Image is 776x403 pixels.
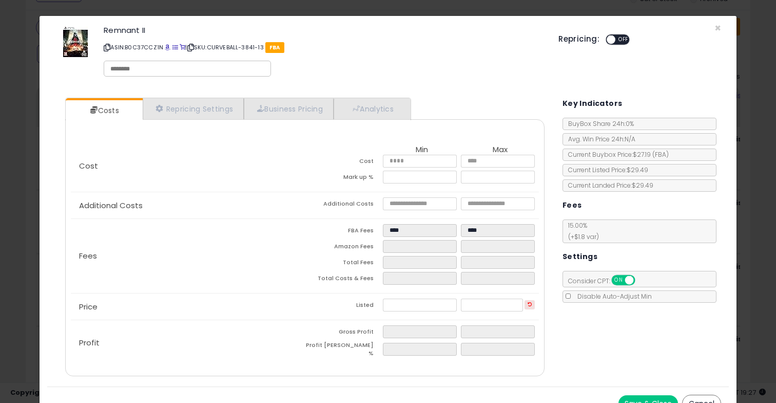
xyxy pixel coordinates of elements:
td: Total Fees [305,256,383,272]
h5: Fees [562,199,582,212]
p: Price [71,303,305,311]
h3: Remnant II [104,26,543,34]
h5: Repricing: [558,35,599,43]
span: $27.19 [633,150,669,159]
p: Fees [71,252,305,260]
td: Total Costs & Fees [305,272,383,288]
td: Profit [PERSON_NAME] % [305,341,383,360]
span: ( FBA ) [652,150,669,159]
span: OFF [615,35,632,44]
h5: Settings [562,250,597,263]
span: × [714,21,721,35]
td: Cost [305,155,383,171]
span: ON [612,276,625,285]
td: FBA Fees [305,224,383,240]
a: Analytics [334,98,410,119]
p: Profit [71,339,305,347]
h5: Key Indicators [562,97,623,110]
span: (+$1.8 var) [563,232,599,241]
span: BuyBox Share 24h: 0% [563,119,634,128]
th: Min [383,145,461,155]
span: Current Buybox Price: [563,150,669,159]
td: Listed [305,299,383,315]
a: Costs [66,100,142,121]
span: Consider CPT: [563,277,649,285]
p: Cost [71,162,305,170]
td: Additional Costs [305,197,383,213]
a: BuyBox page [165,43,170,51]
span: 15.00 % [563,221,599,241]
p: ASIN: B0C37CCZ1N | SKU: CURVEBALL-3841-13 [104,39,543,56]
span: FBA [265,42,284,53]
span: Current Listed Price: $29.49 [563,166,648,174]
a: All offer listings [172,43,178,51]
span: Avg. Win Price 24h: N/A [563,135,635,143]
p: Additional Costs [71,201,305,210]
td: Gross Profit [305,325,383,341]
span: Current Landed Price: $29.49 [563,181,653,190]
a: Business Pricing [244,98,334,119]
td: Amazon Fees [305,240,383,256]
td: Mark up % [305,171,383,187]
a: Repricing Settings [143,98,244,119]
span: Disable Auto-Adjust Min [572,292,652,301]
img: 51iXkHgNpFL._SL60_.jpg [63,26,88,57]
a: Your listing only [180,43,185,51]
th: Max [461,145,539,155]
span: OFF [633,276,650,285]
